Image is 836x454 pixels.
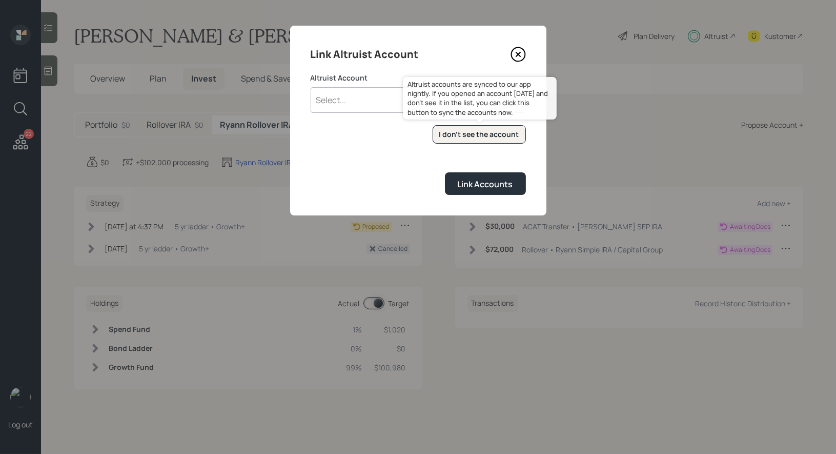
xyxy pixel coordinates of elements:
label: Altruist Account [311,73,526,83]
button: Link Accounts [445,172,526,194]
button: I don't see the account [433,125,526,144]
div: Link Accounts [458,179,513,190]
div: I don't see the account [439,129,519,140]
h4: Link Altruist Account [311,46,419,63]
div: Select... [316,94,346,106]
